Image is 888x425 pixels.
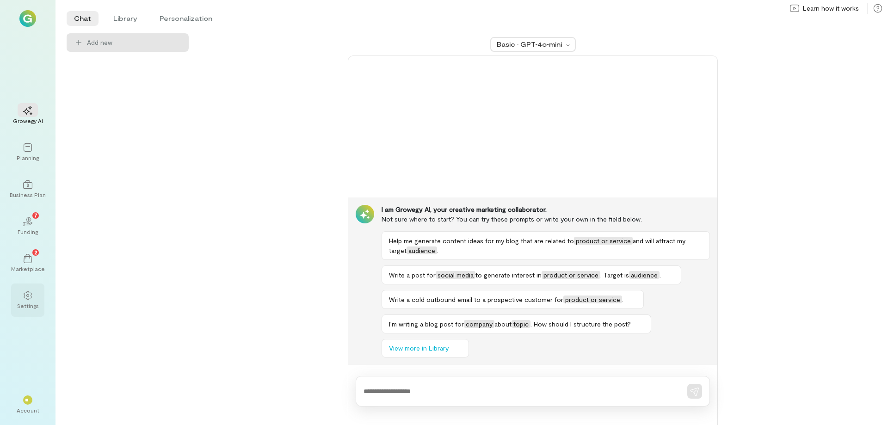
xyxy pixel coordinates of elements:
[803,4,859,13] span: Learn how it works
[389,237,574,245] span: Help me generate content ideas for my blog that are related to
[629,271,660,279] span: audience
[382,205,710,214] div: I am Growegy AI, your creative marketing collaborator.
[106,11,145,26] li: Library
[17,302,39,309] div: Settings
[389,296,563,303] span: Write a cold outbound email to a prospective customer for
[17,154,39,161] div: Planning
[622,296,623,303] span: .
[574,237,633,245] span: product or service
[389,344,449,353] span: View more in Library
[67,11,99,26] li: Chat
[11,265,45,272] div: Marketplace
[494,320,512,328] span: about
[13,117,43,124] div: Growegy AI
[407,246,437,254] span: audience
[382,290,644,309] button: Write a cold outbound email to a prospective customer forproduct or service.
[152,11,220,26] li: Personalization
[34,248,37,256] span: 2
[542,271,600,279] span: product or service
[660,271,661,279] span: .
[512,320,530,328] span: topic
[11,136,44,169] a: Planning
[34,211,37,219] span: 7
[389,320,464,328] span: I’m writing a blog post for
[389,271,436,279] span: Write a post for
[530,320,631,328] span: . How should I structure the post?
[17,407,39,414] div: Account
[18,228,38,235] div: Funding
[437,246,438,254] span: .
[11,99,44,132] a: Growegy AI
[464,320,494,328] span: company
[600,271,629,279] span: . Target is
[11,246,44,280] a: Marketplace
[436,271,475,279] span: social media
[382,231,710,260] button: Help me generate content ideas for my blog that are related toproduct or serviceand will attract ...
[382,214,710,224] div: Not sure where to start? You can try these prompts or write your own in the field below.
[11,283,44,317] a: Settings
[382,339,469,357] button: View more in Library
[475,271,542,279] span: to generate interest in
[563,296,622,303] span: product or service
[497,40,563,49] div: Basic · GPT‑4o‑mini
[10,191,46,198] div: Business Plan
[11,209,44,243] a: Funding
[87,38,181,47] span: Add new
[11,172,44,206] a: Business Plan
[382,265,681,284] button: Write a post forsocial mediato generate interest inproduct or service. Target isaudience.
[382,314,651,333] button: I’m writing a blog post forcompanyabouttopic. How should I structure the post?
